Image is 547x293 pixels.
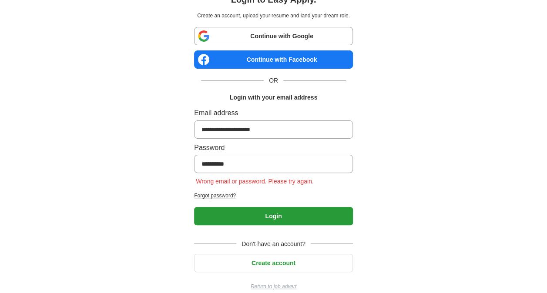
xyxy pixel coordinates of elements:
[194,192,353,200] a: Forgot password?
[194,27,353,45] a: Continue with Google
[194,50,353,69] a: Continue with Facebook
[230,93,317,102] h1: Login with your email address
[194,260,353,266] a: Create account
[194,207,353,225] button: Login
[194,254,353,272] button: Create account
[194,283,353,291] a: Return to job advert
[194,107,353,119] label: Email address
[196,12,351,20] p: Create an account, upload your resume and land your dream role.
[236,239,311,249] span: Don't have an account?
[264,76,283,85] span: OR
[194,142,353,153] label: Password
[194,178,315,185] span: Wrong email or password. Please try again.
